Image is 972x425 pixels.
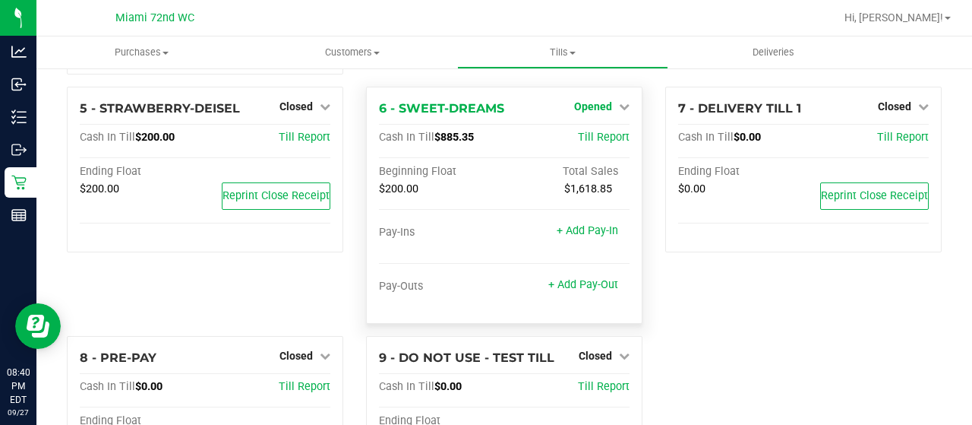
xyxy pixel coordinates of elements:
div: Ending Float [80,165,205,179]
span: Cash In Till [80,131,135,144]
span: Purchases [36,46,247,59]
a: Till Report [877,131,929,144]
a: Tills [457,36,667,68]
inline-svg: Outbound [11,142,27,157]
button: Reprint Close Receipt [222,182,330,210]
inline-svg: Inbound [11,77,27,92]
span: Reprint Close Receipt [821,189,928,202]
span: $1,618.85 [564,182,612,195]
a: Till Report [578,380,630,393]
p: 08:40 PM EDT [7,366,30,407]
iframe: Resource center [15,303,61,349]
span: Opened [574,100,612,113]
span: Closed [279,100,313,113]
span: $0.00 [734,131,761,144]
span: $200.00 [379,182,418,195]
inline-svg: Analytics [11,44,27,59]
span: $200.00 [135,131,175,144]
span: Cash In Till [678,131,734,144]
span: Cash In Till [379,380,434,393]
span: 7 - DELIVERY TILL 1 [678,101,801,116]
a: Deliveries [668,36,879,68]
a: + Add Pay-Out [548,278,618,291]
div: Pay-Ins [379,226,504,239]
inline-svg: Retail [11,175,27,190]
span: 5 - STRAWBERRY-DEISEL [80,101,240,116]
span: $0.00 [678,182,705,195]
span: 9 - DO NOT USE - TEST TILL [379,350,554,365]
div: Total Sales [504,165,630,179]
a: + Add Pay-In [557,224,618,237]
span: Cash In Till [80,380,135,393]
a: Customers [247,36,457,68]
span: Closed [279,350,313,362]
span: $0.00 [135,380,163,393]
span: Reprint Close Receipt [222,189,330,202]
span: 8 - PRE-PAY [80,350,156,365]
inline-svg: Reports [11,208,27,223]
span: $200.00 [80,182,119,195]
div: Ending Float [678,165,803,179]
span: Closed [878,100,911,113]
div: Beginning Float [379,165,504,179]
span: Hi, [PERSON_NAME]! [844,11,943,24]
inline-svg: Inventory [11,109,27,125]
a: Till Report [279,131,330,144]
a: Purchases [36,36,247,68]
span: Customers [248,46,456,59]
a: Till Report [578,131,630,144]
button: Reprint Close Receipt [820,182,929,210]
span: 6 - SWEET-DREAMS [379,101,504,116]
a: Till Report [279,380,330,393]
span: $0.00 [434,380,462,393]
p: 09/27 [7,407,30,418]
span: Tills [458,46,667,59]
span: Deliveries [732,46,815,59]
span: $885.35 [434,131,474,144]
div: Pay-Outs [379,280,504,293]
span: Miami 72nd WC [115,11,194,24]
span: Closed [579,350,612,362]
span: Cash In Till [379,131,434,144]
